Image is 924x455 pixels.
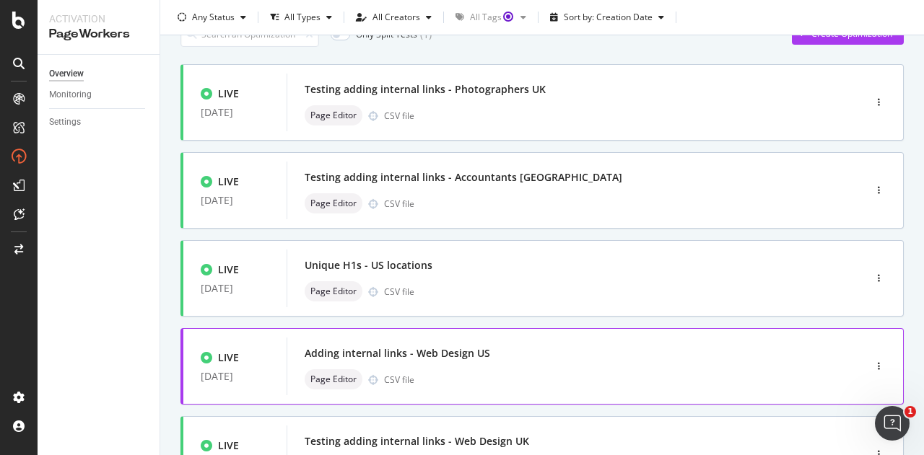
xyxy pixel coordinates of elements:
iframe: Intercom live chat [875,406,910,441]
span: Page Editor [310,199,357,208]
div: Activation [49,12,148,26]
div: Monitoring [49,87,92,102]
div: LIVE [218,350,239,365]
div: LIVE [218,262,239,277]
div: Testing adding internal links - Web Design UK [305,434,529,449]
div: [DATE] [201,371,269,382]
a: Overview [49,66,149,81]
div: Unique H1s - US locations [305,258,432,273]
span: Page Editor [310,287,357,296]
div: neutral label [305,193,362,213]
div: LIVE [218,175,239,189]
div: LIVE [218,87,239,101]
div: Any Status [192,13,235,22]
div: [DATE] [201,107,269,118]
div: All Creators [372,13,420,22]
button: All Types [264,6,338,29]
button: All TagsTooltip anchor [450,6,532,29]
div: Adding internal links - Web Design US [305,346,490,361]
div: Testing adding internal links - Photographers UK [305,82,546,97]
div: neutral label [305,105,362,125]
div: CSV file [384,374,414,386]
span: Page Editor [310,375,357,384]
div: All Types [284,13,321,22]
a: Settings [49,115,149,130]
div: [DATE] [201,195,269,206]
span: 1 [905,406,916,418]
button: Any Status [172,6,252,29]
div: Settings [49,115,81,130]
div: CSV file [384,198,414,210]
div: Sort by: Creation Date [564,13,653,22]
div: Tooltip anchor [502,9,515,22]
button: Sort by: Creation Date [544,6,670,29]
div: CSV file [384,110,414,122]
div: PageWorkers [49,26,148,43]
div: neutral label [305,369,362,389]
div: [DATE] [201,283,269,294]
div: All Tags [470,13,515,22]
div: LIVE [218,438,239,453]
span: Page Editor [310,111,357,120]
div: Testing adding internal links - Accountants [GEOGRAPHIC_DATA] [305,170,622,185]
div: neutral label [305,281,362,301]
div: Overview [49,66,84,81]
button: All Creators [350,6,437,29]
a: Monitoring [49,87,149,102]
div: CSV file [384,286,414,298]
